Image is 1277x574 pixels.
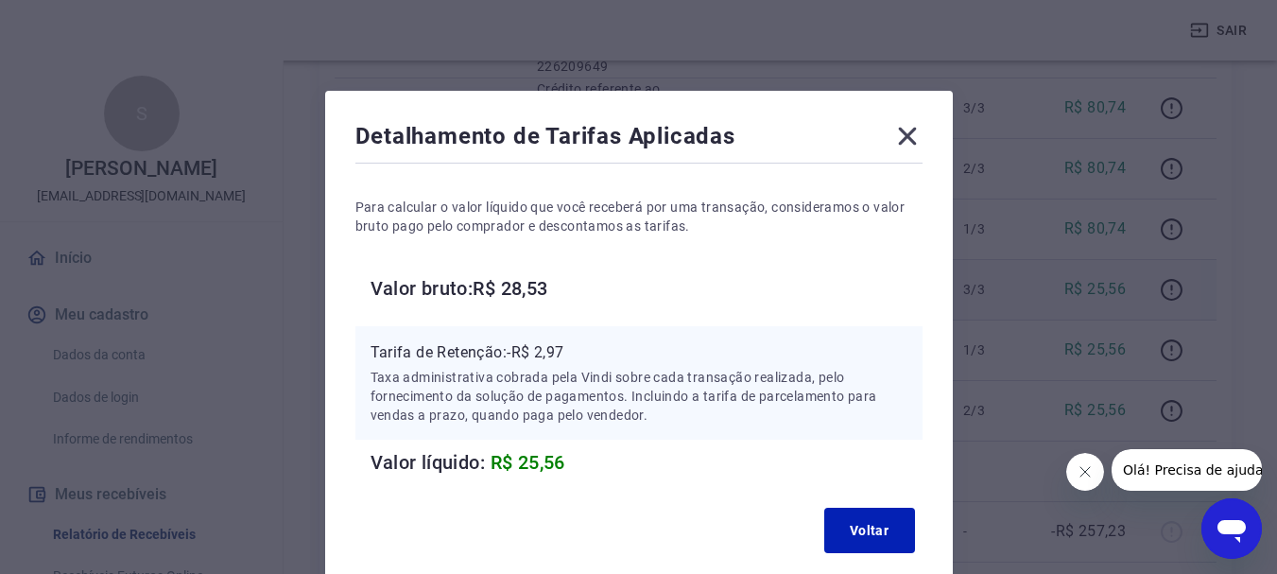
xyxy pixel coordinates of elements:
button: Voltar [824,508,915,553]
iframe: Mensagem da empresa [1112,449,1262,491]
span: R$ 25,56 [491,451,565,474]
span: Olá! Precisa de ajuda? [11,13,159,28]
p: Para calcular o valor líquido que você receberá por uma transação, consideramos o valor bruto pag... [355,198,923,235]
iframe: Fechar mensagem [1066,453,1104,491]
p: Taxa administrativa cobrada pela Vindi sobre cada transação realizada, pelo fornecimento da soluç... [371,368,907,425]
p: Tarifa de Retenção: -R$ 2,97 [371,341,907,364]
h6: Valor bruto: R$ 28,53 [371,273,923,304]
div: Detalhamento de Tarifas Aplicadas [355,121,923,159]
h6: Valor líquido: [371,447,923,478]
iframe: Botão para abrir a janela de mensagens [1201,498,1262,559]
